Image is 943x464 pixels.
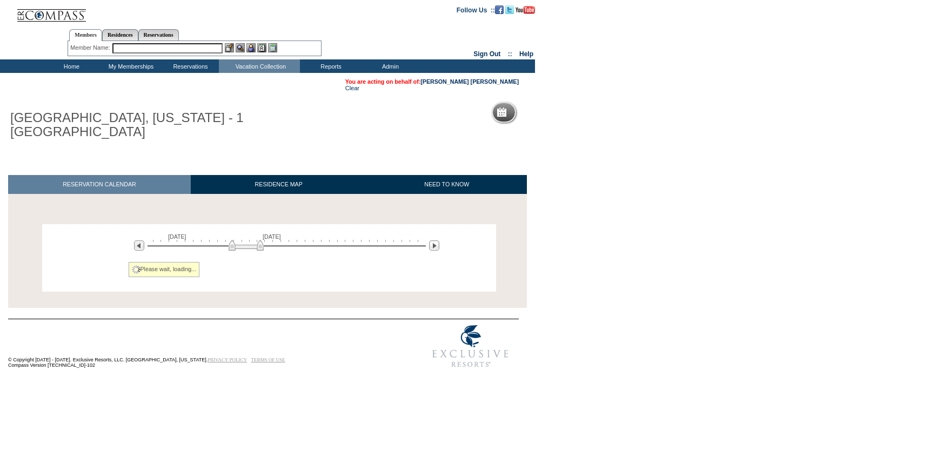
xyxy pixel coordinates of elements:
[251,357,285,362] a: TERMS OF USE
[168,233,186,240] span: [DATE]
[219,59,300,73] td: Vacation Collection
[69,29,102,41] a: Members
[495,6,504,12] a: Become our fan on Facebook
[300,59,359,73] td: Reports
[138,29,179,41] a: Reservations
[516,6,535,14] img: Subscribe to our YouTube Channel
[134,240,144,251] img: Previous
[268,43,277,52] img: b_calculator.gif
[508,50,512,58] span: ::
[519,50,533,58] a: Help
[429,240,439,251] img: Next
[505,6,514,12] a: Follow us on Twitter
[41,59,100,73] td: Home
[473,50,500,58] a: Sign Out
[516,6,535,12] a: Subscribe to our YouTube Channel
[263,233,281,240] span: [DATE]
[422,319,519,373] img: Exclusive Resorts
[225,43,234,52] img: b_edit.gif
[100,59,159,73] td: My Memberships
[495,5,504,14] img: Become our fan on Facebook
[129,262,200,277] div: Please wait, loading...
[420,78,519,85] a: [PERSON_NAME] [PERSON_NAME]
[511,109,593,116] h5: Reservation Calendar
[102,29,138,41] a: Residences
[236,43,245,52] img: View
[345,78,519,85] span: You are acting on behalf of:
[366,175,527,194] a: NEED TO KNOW
[457,5,495,14] td: Follow Us ::
[345,85,359,91] a: Clear
[246,43,256,52] img: Impersonate
[505,5,514,14] img: Follow us on Twitter
[159,59,219,73] td: Reservations
[8,320,386,374] td: © Copyright [DATE] - [DATE]. Exclusive Resorts, LLC. [GEOGRAPHIC_DATA], [US_STATE]. Compass Versi...
[359,59,419,73] td: Admin
[8,175,191,194] a: RESERVATION CALENDAR
[208,357,247,362] a: PRIVACY POLICY
[8,109,250,142] h1: [GEOGRAPHIC_DATA], [US_STATE] - 1 [GEOGRAPHIC_DATA]
[132,265,141,274] img: spinner2.gif
[70,43,112,52] div: Member Name:
[191,175,367,194] a: RESIDENCE MAP
[257,43,266,52] img: Reservations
